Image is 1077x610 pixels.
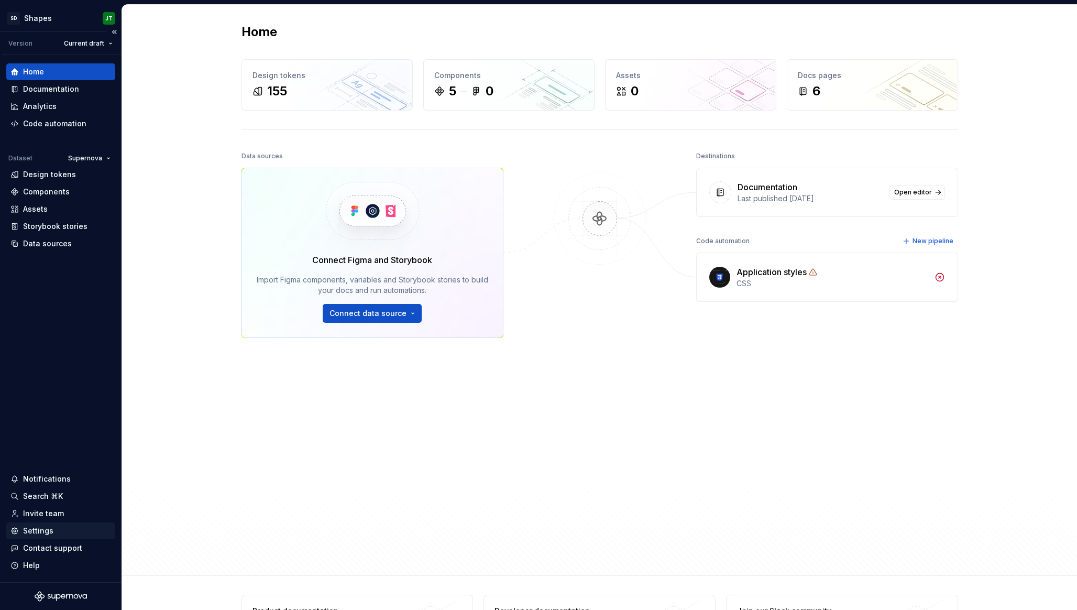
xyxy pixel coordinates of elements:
[787,59,958,111] a: Docs pages6
[696,149,735,164] div: Destinations
[6,201,115,217] a: Assets
[323,304,422,323] button: Connect data source
[64,39,104,48] span: Current draft
[737,266,807,278] div: Application styles
[6,218,115,235] a: Storybook stories
[252,70,402,81] div: Design tokens
[241,59,413,111] a: Design tokens155
[2,7,119,29] button: SDShapesJT
[6,115,115,132] a: Code automation
[63,151,115,166] button: Supernova
[738,193,883,204] div: Last published [DATE]
[6,522,115,539] a: Settings
[105,14,113,23] div: JT
[23,560,40,571] div: Help
[312,254,432,266] div: Connect Figma and Storybook
[486,83,493,100] div: 0
[267,83,287,100] div: 155
[6,540,115,557] button: Contact support
[23,474,71,484] div: Notifications
[59,36,117,51] button: Current draft
[6,488,115,505] button: Search ⌘K
[696,234,750,248] div: Code automation
[899,234,958,248] button: New pipeline
[6,471,115,487] button: Notifications
[6,63,115,80] a: Home
[68,154,102,162] span: Supernova
[605,59,776,111] a: Assets0
[241,24,277,40] h2: Home
[23,491,63,502] div: Search ⌘K
[737,278,928,289] div: CSS
[23,187,70,197] div: Components
[449,83,456,100] div: 5
[23,204,48,214] div: Assets
[329,308,406,319] span: Connect data source
[6,166,115,183] a: Design tokens
[23,67,44,77] div: Home
[23,508,64,519] div: Invite team
[423,59,595,111] a: Components50
[812,83,820,100] div: 6
[257,275,488,296] div: Import Figma components, variables and Storybook stories to build your docs and run automations.
[631,83,639,100] div: 0
[6,505,115,522] a: Invite team
[434,70,584,81] div: Components
[23,221,87,232] div: Storybook stories
[6,98,115,115] a: Analytics
[6,183,115,200] a: Components
[23,238,72,249] div: Data sources
[241,149,283,164] div: Data sources
[6,235,115,252] a: Data sources
[8,154,32,162] div: Dataset
[23,169,76,180] div: Design tokens
[7,12,20,25] div: SD
[35,591,87,602] svg: Supernova Logo
[889,185,945,200] a: Open editor
[24,13,52,24] div: Shapes
[23,101,57,112] div: Analytics
[6,557,115,574] button: Help
[107,25,122,39] button: Collapse sidebar
[798,70,947,81] div: Docs pages
[23,118,86,129] div: Code automation
[6,81,115,97] a: Documentation
[8,39,32,48] div: Version
[913,237,953,245] span: New pipeline
[894,188,932,197] span: Open editor
[23,526,53,536] div: Settings
[738,181,797,193] div: Documentation
[616,70,765,81] div: Assets
[23,543,82,553] div: Contact support
[23,84,79,94] div: Documentation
